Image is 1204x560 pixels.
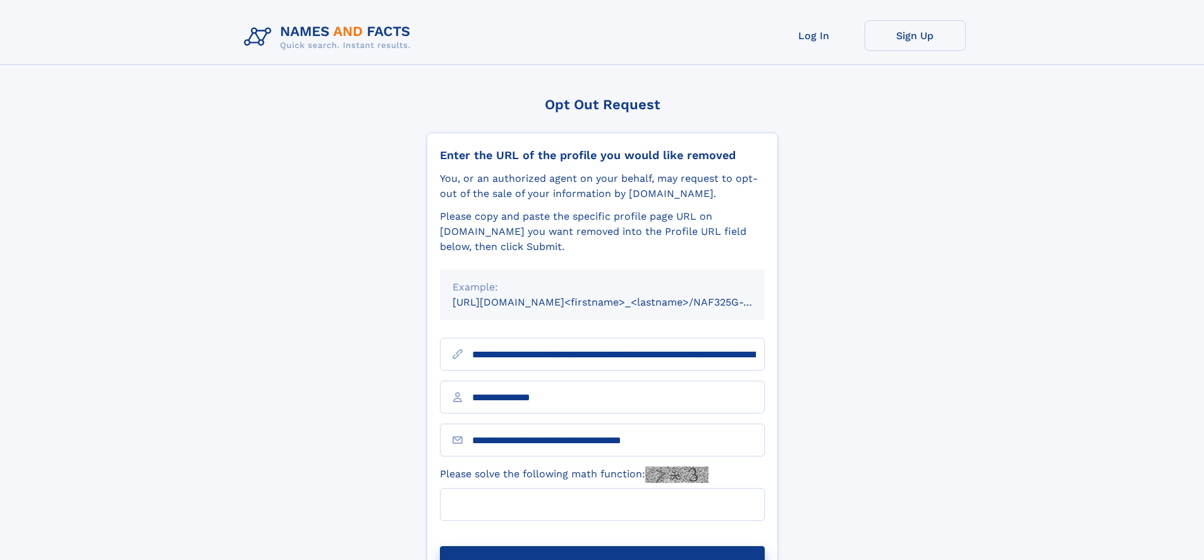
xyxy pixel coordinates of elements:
[440,171,765,201] div: You, or an authorized agent on your behalf, may request to opt-out of the sale of your informatio...
[440,148,765,162] div: Enter the URL of the profile you would like removed
[440,467,708,483] label: Please solve the following math function:
[453,280,752,295] div: Example:
[453,296,789,308] small: [URL][DOMAIN_NAME]<firstname>_<lastname>/NAF325G-xxxxxxxx
[427,97,778,112] div: Opt Out Request
[763,20,865,51] a: Log In
[865,20,966,51] a: Sign Up
[440,209,765,254] div: Please copy and paste the specific profile page URL on [DOMAIN_NAME] you want removed into the Pr...
[239,20,421,54] img: Logo Names and Facts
